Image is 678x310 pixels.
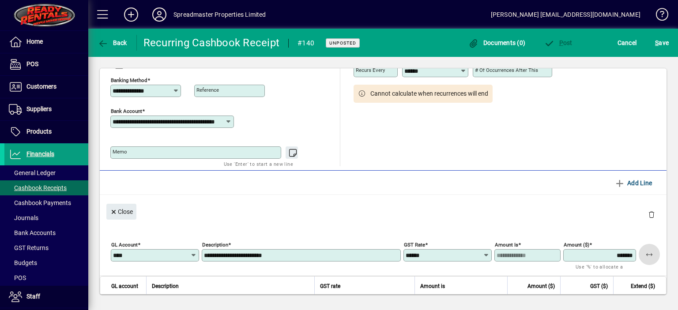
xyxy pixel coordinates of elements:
[649,2,667,30] a: Knowledge Base
[4,286,88,308] a: Staff
[26,60,38,67] span: POS
[641,204,662,225] button: Delete
[544,39,573,46] span: ost
[202,242,228,248] mat-label: Description
[9,199,71,206] span: Cashbook Payments
[4,76,88,98] a: Customers
[88,35,137,51] app-page-header-button: Back
[9,244,49,251] span: GST Returns
[104,207,139,215] app-page-header-button: Close
[4,240,88,255] a: GST Returns
[639,244,660,265] button: Apply remaining balance
[527,281,555,291] span: Amount ($)
[143,36,280,50] div: Recurring Cashbook Receipt
[26,105,52,112] span: Suppliers
[4,121,88,143] a: Products
[4,31,88,53] a: Home
[466,35,527,51] button: Documents (0)
[9,259,37,266] span: Budgets
[615,35,639,51] button: Cancel
[618,36,637,50] span: Cancel
[631,281,655,291] span: Extend ($)
[542,35,575,51] button: Post
[404,242,425,248] mat-label: GST rate
[653,35,671,51] button: Save
[26,150,54,157] span: Financials
[590,281,608,291] span: GST ($)
[4,195,88,210] a: Cashbook Payments
[475,67,538,73] mat-label: # of occurrences after this
[26,38,43,45] span: Home
[4,255,88,270] a: Budgets
[9,184,67,191] span: Cashbook Receipts
[111,77,147,83] mat-label: Banking method
[611,175,656,191] button: Add Line
[106,204,136,220] button: Close
[9,214,38,221] span: Journals
[9,229,56,236] span: Bank Accounts
[4,53,88,75] a: POS
[111,108,142,114] mat-label: Bank Account
[152,281,179,291] span: Description
[370,89,488,98] span: Cannot calculate when recurrences will end
[4,210,88,225] a: Journals
[4,270,88,285] a: POS
[564,242,589,248] mat-label: Amount ($)
[491,7,640,22] div: [PERSON_NAME] [EMAIL_ADDRESS][DOMAIN_NAME]
[4,180,88,195] a: Cashbook Receipts
[298,36,314,50] div: #140
[26,83,56,90] span: Customers
[110,205,133,219] span: Close
[320,281,340,291] span: GST rate
[145,7,173,22] button: Profile
[9,274,26,281] span: POS
[4,225,88,240] a: Bank Accounts
[173,7,266,22] div: Spreadmaster Properties Limited
[559,39,563,46] span: P
[655,36,669,50] span: ave
[614,176,652,190] span: Add Line
[26,293,40,300] span: Staff
[224,159,293,169] mat-hint: Use 'Enter' to start a new line
[111,281,138,291] span: GL account
[420,281,445,291] span: Amount is
[329,40,356,46] span: Unposted
[98,39,127,46] span: Back
[4,165,88,180] a: General Ledger
[356,67,385,73] mat-label: Recurs every
[4,98,88,120] a: Suppliers
[26,128,52,135] span: Products
[641,210,662,218] app-page-header-button: Delete
[196,87,219,93] mat-label: Reference
[9,169,56,176] span: General Ledger
[655,39,659,46] span: S
[576,261,629,280] mat-hint: Use '%' to allocate a percentage
[113,149,127,155] mat-label: Memo
[95,35,129,51] button: Back
[495,242,518,248] mat-label: Amount is
[117,7,145,22] button: Add
[111,242,138,248] mat-label: GL Account
[468,39,525,46] span: Documents (0)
